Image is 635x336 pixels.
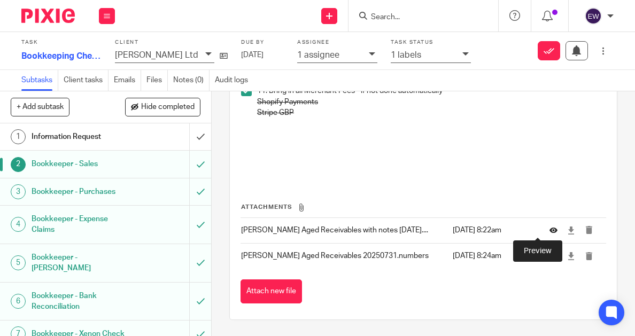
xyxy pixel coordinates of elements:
a: Files [146,70,168,91]
p: 1 assignee [297,50,339,60]
p: [PERSON_NAME] Ltd [115,50,198,60]
h1: Bookkeeper - Sales [32,156,130,172]
button: Hide completed [125,98,200,116]
button: Attach new file [241,279,302,303]
p: [PERSON_NAME] Aged Receivables with notes [DATE].... [241,225,447,236]
h1: Bookkeeper - [PERSON_NAME] [32,249,130,277]
p: [DATE] 8:22am [453,225,533,236]
div: 3 [11,184,26,199]
span: Hide completed [141,103,195,112]
img: svg%3E [585,7,602,25]
span: [DATE] [241,51,264,59]
a: Download [567,251,575,261]
p: Shopify Payments [257,97,606,107]
a: Emails [114,70,141,91]
h1: Bookkeeper - Bank Reconciliation [32,288,130,315]
div: 4 [11,217,26,232]
label: Task status [391,39,471,46]
div: 1 [11,129,26,144]
label: Client [115,39,228,46]
div: 5 [11,255,26,270]
a: Subtasks [21,70,58,91]
label: Task [21,39,102,46]
h1: Bookkeeper - Purchases [32,184,130,200]
input: Search [370,13,466,22]
div: 2 [11,157,26,172]
label: Due by [241,39,284,46]
button: + Add subtask [11,98,69,116]
a: Notes (0) [173,70,210,91]
a: Download [567,225,575,236]
p: [PERSON_NAME] Aged Receivables 20250731.numbers [241,251,447,261]
span: Attachments [241,204,292,210]
a: Client tasks [64,70,109,91]
div: 6 [11,294,26,309]
h1: Information Request [32,129,130,145]
img: Pixie [21,9,75,23]
label: Assignee [297,39,377,46]
a: Audit logs [215,70,253,91]
p: Stripe GBP [257,107,606,118]
p: [DATE] 8:24am [453,251,533,261]
p: 1 labels [391,50,421,60]
h1: Bookkeeper - Expense Claims [32,211,130,238]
